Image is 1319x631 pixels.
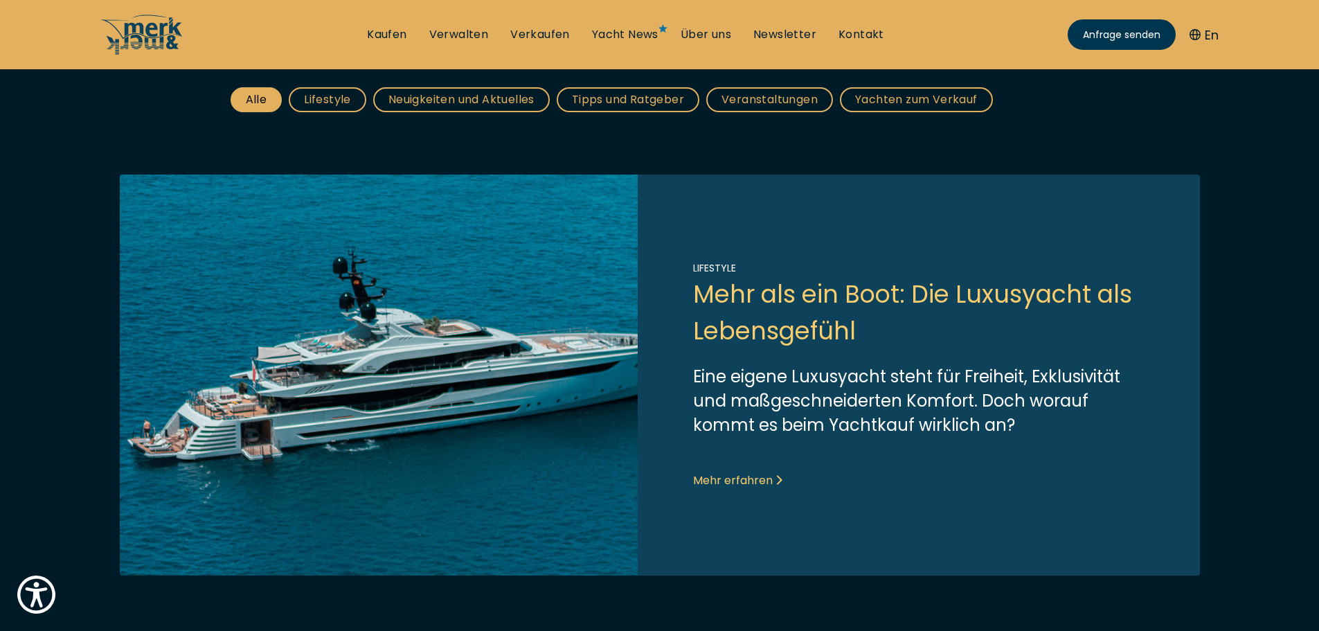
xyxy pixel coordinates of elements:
[1068,19,1176,50] a: Anfrage senden
[592,27,658,42] a: Yacht News
[120,175,1200,576] a: Link to post
[838,27,884,42] a: Kontakt
[429,27,489,42] a: Verwalten
[1083,28,1160,42] span: Anfrage senden
[1190,26,1219,44] button: En
[681,27,731,42] a: Über uns
[373,87,550,112] a: Neuigkeiten und Aktuelles
[367,27,406,42] a: Kaufen
[557,87,699,112] a: Tipps und Ratgeber
[510,27,570,42] a: Verkaufen
[706,87,833,112] a: Veranstaltungen
[753,27,816,42] a: Newsletter
[289,87,366,112] a: Lifestyle
[840,87,993,112] a: Yachten zum Verkauf
[231,87,282,112] a: Alle
[14,572,59,617] button: Show Accessibility Preferences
